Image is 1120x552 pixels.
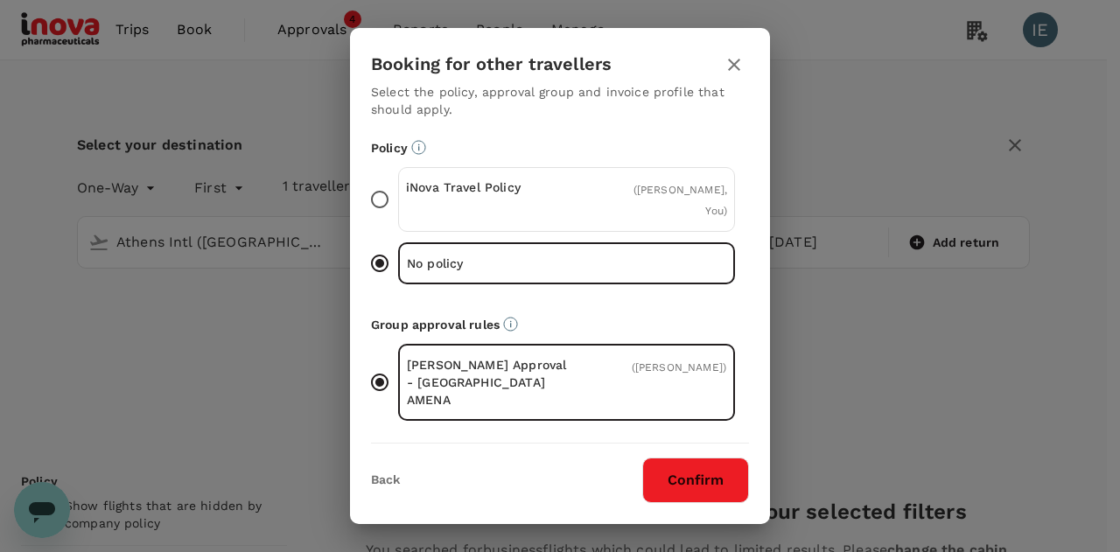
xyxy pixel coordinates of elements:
p: Select the policy, approval group and invoice profile that should apply. [371,83,749,118]
svg: Default approvers or custom approval rules (if available) are based on the user group. [503,317,518,332]
span: ( [PERSON_NAME], You ) [633,184,727,217]
p: Group approval rules [371,316,749,333]
span: ( [PERSON_NAME] ) [632,361,726,374]
p: iNova Travel Policy [406,178,567,196]
p: [PERSON_NAME] Approval - [GEOGRAPHIC_DATA] AMENA [407,356,567,409]
p: No policy [407,255,567,272]
button: Confirm [642,458,749,503]
h3: Booking for other travellers [371,54,612,74]
button: Back [371,473,400,487]
svg: Booking restrictions are based on the selected travel policy. [411,140,426,155]
p: Policy [371,139,749,157]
